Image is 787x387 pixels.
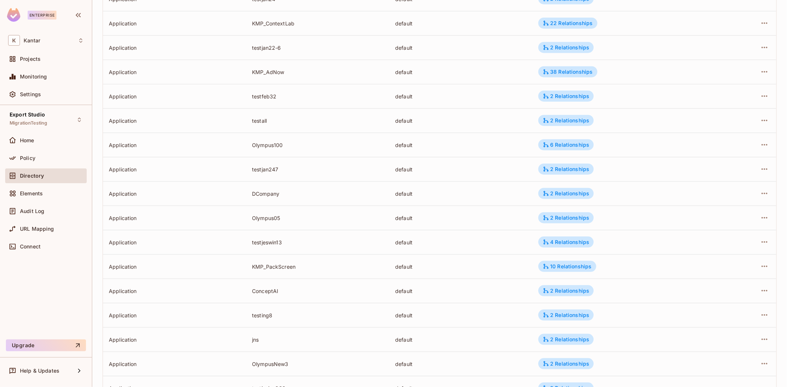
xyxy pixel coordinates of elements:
[109,44,240,51] div: Application
[395,287,527,294] div: default
[252,360,383,367] div: OlympusNew3
[109,336,240,343] div: Application
[543,117,589,124] div: 2 Relationships
[20,155,35,161] span: Policy
[252,20,383,27] div: KMP_ContextLab
[20,173,44,179] span: Directory
[20,191,43,196] span: Elements
[10,120,47,126] span: MigrationTesting
[543,336,589,343] div: 2 Relationships
[543,93,589,100] div: 2 Relationships
[252,69,383,76] div: KMP_AdNow
[20,74,47,80] span: Monitoring
[543,360,589,367] div: 2 Relationships
[395,117,527,124] div: default
[252,166,383,173] div: testjan247
[395,239,527,246] div: default
[252,93,383,100] div: testfeb32
[252,287,383,294] div: ConceptAI
[543,142,589,148] div: 6 Relationships
[395,93,527,100] div: default
[543,69,593,75] div: 38 Relationships
[109,190,240,197] div: Application
[543,239,589,245] div: 4 Relationships
[543,44,589,51] div: 2 Relationships
[395,263,527,270] div: default
[109,117,240,124] div: Application
[20,137,34,143] span: Home
[7,8,20,22] img: SReyMgAAAABJRU5ErkJggg==
[252,117,383,124] div: testall
[20,208,44,214] span: Audit Log
[252,142,383,149] div: Olympus100
[20,56,41,62] span: Projects
[543,263,591,270] div: 10 Relationships
[6,339,86,351] button: Upgrade
[395,215,527,222] div: default
[395,166,527,173] div: default
[252,44,383,51] div: testjan22-6
[543,166,589,172] div: 2 Relationships
[20,244,41,250] span: Connect
[543,190,589,197] div: 2 Relationships
[24,38,40,43] span: Workspace: Kantar
[543,215,589,221] div: 2 Relationships
[395,336,527,343] div: default
[395,44,527,51] div: default
[395,360,527,367] div: default
[109,239,240,246] div: Application
[10,112,45,118] span: Export Studio
[252,336,383,343] div: jns
[8,35,20,46] span: K
[543,312,589,318] div: 2 Relationships
[109,166,240,173] div: Application
[109,69,240,76] div: Application
[252,190,383,197] div: DCompany
[252,215,383,222] div: Olympus05
[109,263,240,270] div: Application
[109,142,240,149] div: Application
[109,215,240,222] div: Application
[109,93,240,100] div: Application
[395,69,527,76] div: default
[252,263,383,270] div: KMP_PackScreen
[109,360,240,367] div: Application
[109,312,240,319] div: Application
[20,91,41,97] span: Settings
[543,20,593,27] div: 22 Relationships
[252,239,383,246] div: testjeswin13
[20,368,59,374] span: Help & Updates
[395,20,527,27] div: default
[395,312,527,319] div: default
[395,190,527,197] div: default
[109,287,240,294] div: Application
[20,226,54,232] span: URL Mapping
[395,142,527,149] div: default
[109,20,240,27] div: Application
[543,287,589,294] div: 2 Relationships
[28,11,56,20] div: Enterprise
[252,312,383,319] div: testing8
